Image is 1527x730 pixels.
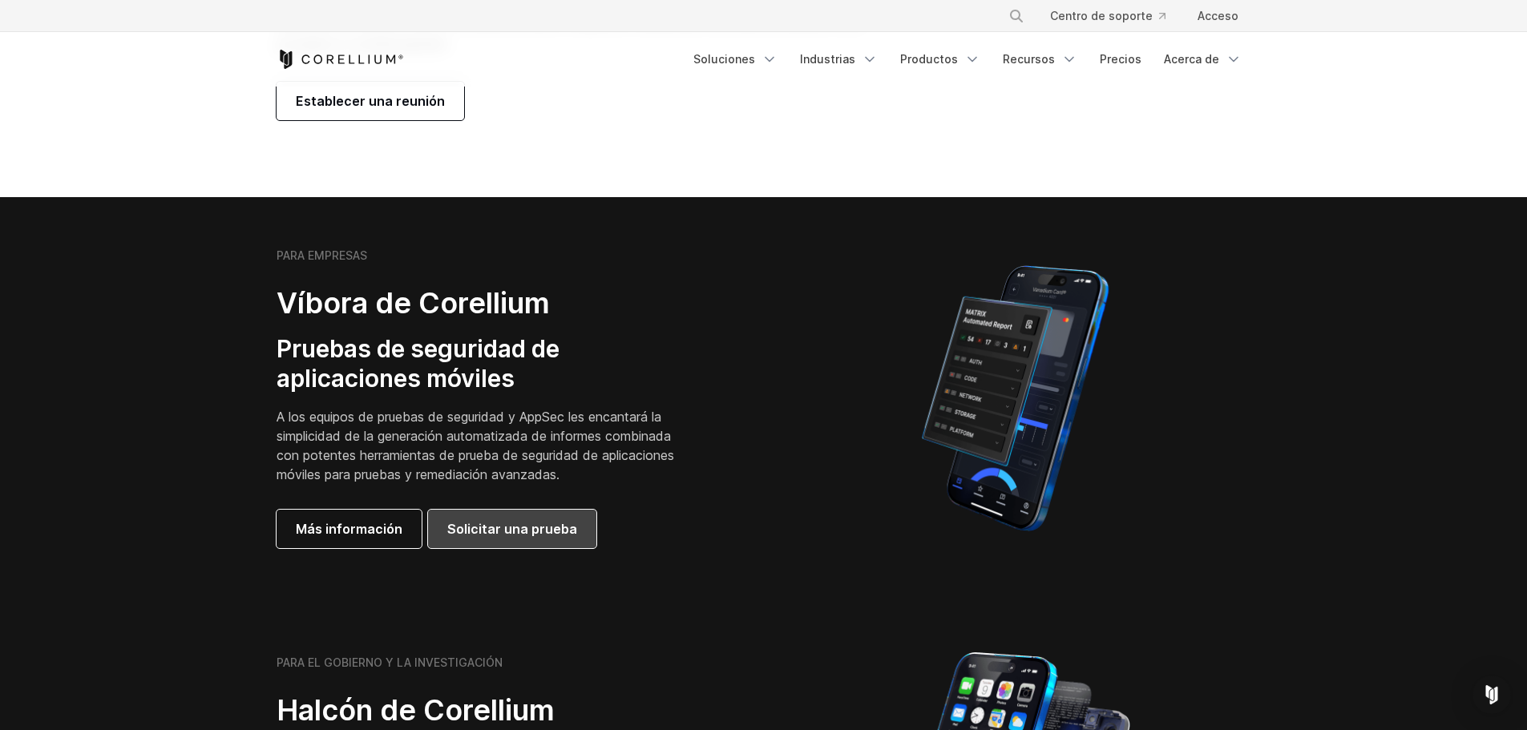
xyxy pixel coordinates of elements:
font: Soluciones [693,52,755,66]
font: Centro de soporte [1050,9,1153,22]
font: Establecer una reunión [296,93,445,109]
font: Productos [900,52,958,66]
font: Industrias [800,52,855,66]
a: Solicitar una prueba [428,510,596,548]
button: Buscar [1002,2,1031,30]
font: Acerca de [1164,52,1219,66]
font: Acceso [1198,9,1238,22]
font: Recursos [1003,52,1055,66]
div: Menú de navegación [684,45,1251,74]
div: Menú de navegación [989,2,1251,30]
img: Informe automatizado de Corellium MATRIX sobre iPhone que muestra los resultados de las pruebas d... [895,258,1136,538]
a: Página de inicio de Corellium [277,50,404,69]
font: Halcón de Corellium [277,692,555,728]
font: PARA EL GOBIERNO Y LA INVESTIGACIÓN [277,655,503,669]
font: PARA EMPRESAS [277,248,367,262]
font: Víbora de Corellium [277,285,550,321]
font: A los equipos de pruebas de seguridad y AppSec les encantará la simplicidad de la generación auto... [277,409,674,482]
div: Open Intercom Messenger [1472,676,1511,714]
a: Establecer una reunión [277,82,464,120]
font: Pruebas de seguridad de aplicaciones móviles [277,334,559,393]
font: Precios [1100,52,1141,66]
font: Solicitar una prueba [447,521,577,537]
font: Más información [296,521,402,537]
a: Más información [277,510,422,548]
